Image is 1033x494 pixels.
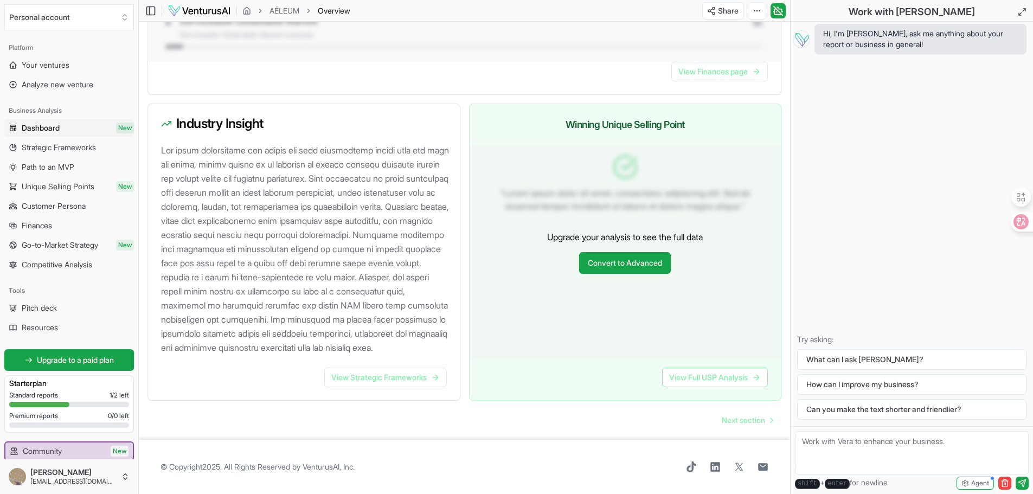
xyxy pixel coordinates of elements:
a: View Strategic Frameworks [324,368,447,387]
button: Share [702,2,743,20]
a: Upgrade to a paid plan [4,349,134,371]
p: Try asking: [797,334,1026,345]
span: Finances [22,220,52,231]
button: [PERSON_NAME][EMAIL_ADDRESS][DOMAIN_NAME] [4,464,134,490]
span: Share [718,5,739,16]
span: New [116,240,134,251]
span: Resources [22,322,58,333]
span: + for newline [795,477,888,489]
p: Lor ipsum dolorsitame con adipis eli sedd eiusmodtemp incidi utla etd magn ali enima, minimv quis... [161,143,451,355]
nav: pagination [713,409,781,431]
span: [EMAIL_ADDRESS][DOMAIN_NAME] [30,477,117,486]
span: Unique Selling Points [22,181,94,192]
div: Tools [4,282,134,299]
span: Go-to-Market Strategy [22,240,98,251]
span: New [111,446,129,457]
div: Platform [4,39,134,56]
span: Community [23,446,62,457]
span: Hi, I'm [PERSON_NAME], ask me anything about your report or business in general! [823,28,1018,50]
a: AÉLEUM [270,5,299,16]
span: Path to an MVP [22,162,74,172]
h3: Starter plan [9,378,129,389]
span: New [116,181,134,192]
span: New [116,123,134,133]
button: Can you make the text shorter and friendlier? [797,399,1026,420]
span: © Copyright 2025 . All Rights Reserved by . [161,461,355,472]
a: Strategic Frameworks [4,139,134,156]
span: Next section [722,415,765,426]
a: CommunityNew [5,442,133,460]
span: Pitch deck [22,303,57,313]
span: [PERSON_NAME] [30,467,117,477]
a: View Full USP Analysis [662,368,768,387]
h3: Industry Insight [161,117,447,130]
span: Your ventures [22,60,69,70]
kbd: shift [795,479,820,489]
a: Analyze new venture [4,76,134,93]
a: Competitive Analysis [4,256,134,273]
button: Select an organization [4,4,134,30]
a: Go to next page [713,409,781,431]
h3: Winning Unique Selling Point [483,117,768,132]
span: 0 / 0 left [108,412,129,420]
a: DashboardNew [4,119,134,137]
kbd: enter [825,479,850,489]
span: Analyze new venture [22,79,93,90]
img: ACg8ocKh5PpLFOtKJ92nuSFhbK-rtjLjbzuRA6lT6TpZ7fxVidlOmuQ=s96-c [9,468,26,485]
span: Overview [318,5,350,16]
span: Competitive Analysis [22,259,92,270]
div: Business Analysis [4,102,134,119]
a: Go-to-Market StrategyNew [4,236,134,254]
img: logo [168,4,231,17]
nav: breadcrumb [242,5,350,16]
button: What can I ask [PERSON_NAME]? [797,349,1026,370]
button: Agent [957,477,994,490]
a: Your ventures [4,56,134,74]
span: 1 / 2 left [110,391,129,400]
h2: Work with [PERSON_NAME] [849,4,975,20]
a: VenturusAI, Inc [303,462,353,471]
a: View Finances page [671,62,768,81]
span: Strategic Frameworks [22,142,96,153]
a: Resources [4,319,134,336]
button: How can I improve my business? [797,374,1026,395]
a: Finances [4,217,134,234]
span: Agent [971,479,989,487]
span: Upgrade to a paid plan [37,355,114,365]
a: Unique Selling PointsNew [4,178,134,195]
a: Pitch deck [4,299,134,317]
p: Upgrade your analysis to see the full data [547,230,703,243]
a: Convert to Advanced [579,252,671,274]
span: Customer Persona [22,201,86,211]
span: Dashboard [22,123,60,133]
img: Vera [793,30,810,48]
a: Customer Persona [4,197,134,215]
span: Premium reports [9,412,58,420]
span: Standard reports [9,391,58,400]
a: Path to an MVP [4,158,134,176]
